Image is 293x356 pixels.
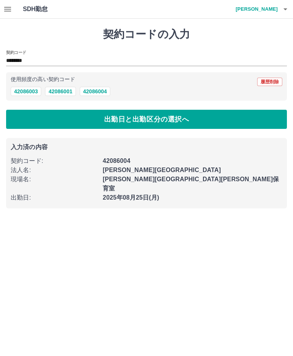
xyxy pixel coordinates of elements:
p: 現場名 : [11,175,98,184]
button: 42086001 [45,87,76,96]
p: 法人名 : [11,166,98,175]
button: 履歴削除 [257,78,282,86]
p: 入力済の内容 [11,144,282,150]
button: 出勤日と出勤区分の選択へ [6,110,287,129]
button: 42086004 [80,87,110,96]
b: 42086004 [103,158,130,164]
p: 出勤日 : [11,193,98,202]
button: 42086003 [11,87,41,96]
h1: 契約コードの入力 [6,28,287,41]
p: 契約コード : [11,156,98,166]
p: 使用頻度の高い契約コード [11,77,75,82]
h2: 契約コード [6,49,26,55]
b: [PERSON_NAME][GEOGRAPHIC_DATA][PERSON_NAME]保育室 [103,176,279,192]
b: [PERSON_NAME][GEOGRAPHIC_DATA] [103,167,221,173]
b: 2025年08月25日(月) [103,194,159,201]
